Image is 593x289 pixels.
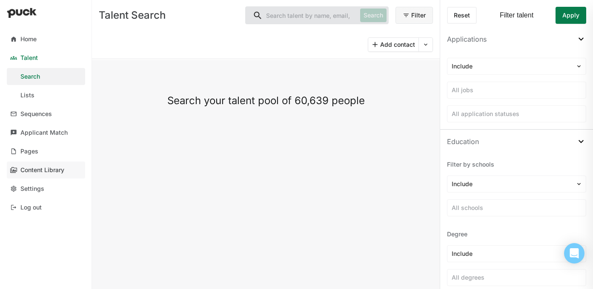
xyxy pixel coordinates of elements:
div: Talent [20,54,38,62]
div: Sequences [20,110,52,118]
button: Reset [447,7,477,24]
input: Search [246,7,357,24]
div: Degree [447,230,586,238]
div: Search [20,73,40,80]
a: Settings [7,180,85,197]
a: Content Library [7,161,85,178]
a: Sequences [7,105,85,122]
a: Home [7,31,85,48]
div: Log out [20,204,42,211]
a: Lists [7,87,85,104]
div: Education [447,136,479,147]
div: Settings [20,185,44,193]
div: Lists [20,92,34,99]
div: Pages [20,148,38,155]
div: Home [20,36,37,43]
button: Add contact [368,38,418,51]
a: Applicant Match [7,124,85,141]
div: Applicant Match [20,129,68,136]
a: Talent [7,49,85,66]
div: Filter talent [500,11,533,19]
div: Talent Search [99,10,238,20]
a: Search [7,68,85,85]
div: Filter by schools [447,160,586,169]
button: Filter [395,7,433,24]
div: Content Library [20,167,64,174]
a: Pages [7,143,85,160]
button: Apply [556,7,586,24]
div: Search your talent pool of 60,639 people [143,94,389,108]
div: Open Intercom Messenger [564,243,584,263]
div: Applications [447,34,487,44]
